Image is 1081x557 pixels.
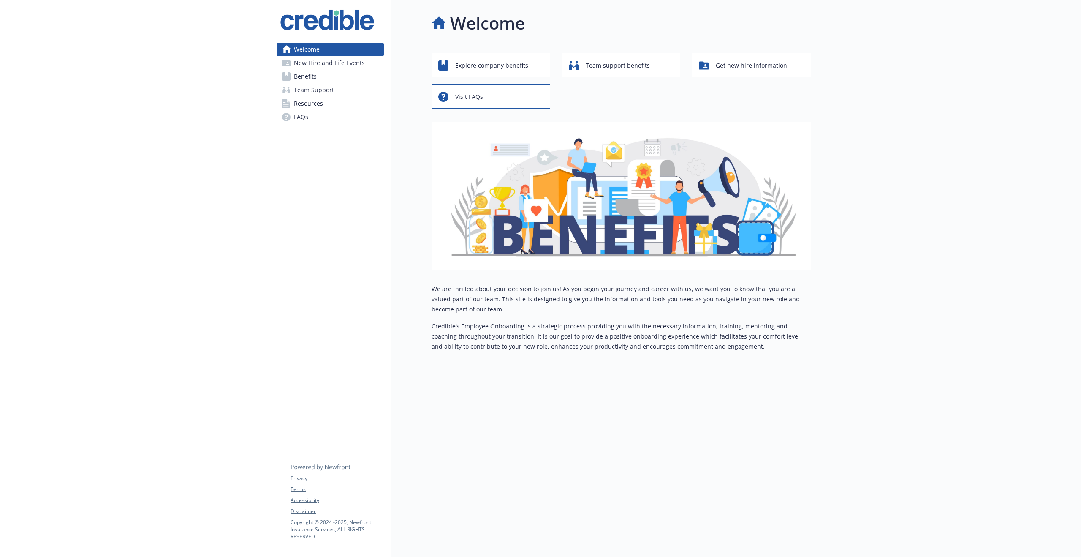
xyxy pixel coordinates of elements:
[294,110,308,124] span: FAQs
[432,84,550,109] button: Visit FAQs
[291,475,383,482] a: Privacy
[277,43,384,56] a: Welcome
[294,43,320,56] span: Welcome
[455,57,528,74] span: Explore company benefits
[277,56,384,70] a: New Hire and Life Events
[294,56,365,70] span: New Hire and Life Events
[277,70,384,83] a: Benefits
[291,486,383,493] a: Terms
[294,97,323,110] span: Resources
[716,57,787,74] span: Get new hire information
[432,53,550,77] button: Explore company benefits
[294,83,334,97] span: Team Support
[586,57,650,74] span: Team support benefits
[692,53,811,77] button: Get new hire information
[562,53,681,77] button: Team support benefits
[277,110,384,124] a: FAQs
[294,70,317,83] span: Benefits
[450,11,525,36] h1: Welcome
[432,122,811,270] img: overview page banner
[291,508,383,515] a: Disclaimer
[291,497,383,504] a: Accessibility
[277,97,384,110] a: Resources
[291,519,383,540] p: Copyright © 2024 - 2025 , Newfront Insurance Services, ALL RIGHTS RESERVED
[432,321,811,352] p: Credible’s Employee Onboarding is a strategic process providing you with the necessary informatio...
[432,284,811,314] p: We are thrilled about your decision to join us! As you begin your journey and career with us, we ...
[455,89,483,105] span: Visit FAQs
[277,83,384,97] a: Team Support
